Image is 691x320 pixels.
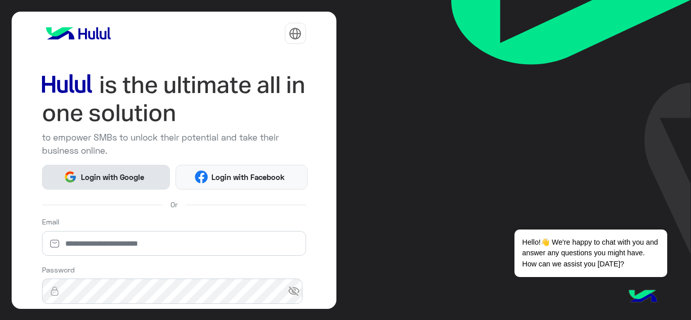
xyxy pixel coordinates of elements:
[42,286,67,296] img: lock
[42,264,75,275] label: Password
[514,230,667,277] span: Hello!👋 We're happy to chat with you and answer any questions you might have. How can we assist y...
[288,282,306,300] span: visibility_off
[289,27,301,40] img: tab
[176,165,308,190] button: Login with Facebook
[42,216,59,227] label: Email
[42,239,67,249] img: email
[42,71,306,127] img: hululLoginTitle_EN.svg
[170,199,178,210] span: Or
[42,131,306,157] p: to empower SMBs to unlock their potential and take their business online.
[77,171,148,183] span: Login with Google
[64,170,77,184] img: Google
[42,165,170,190] button: Login with Google
[246,307,306,318] a: Forgot Password?
[625,280,661,315] img: hulul-logo.png
[195,170,208,184] img: Facebook
[42,23,115,43] img: logo
[208,171,289,183] span: Login with Facebook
